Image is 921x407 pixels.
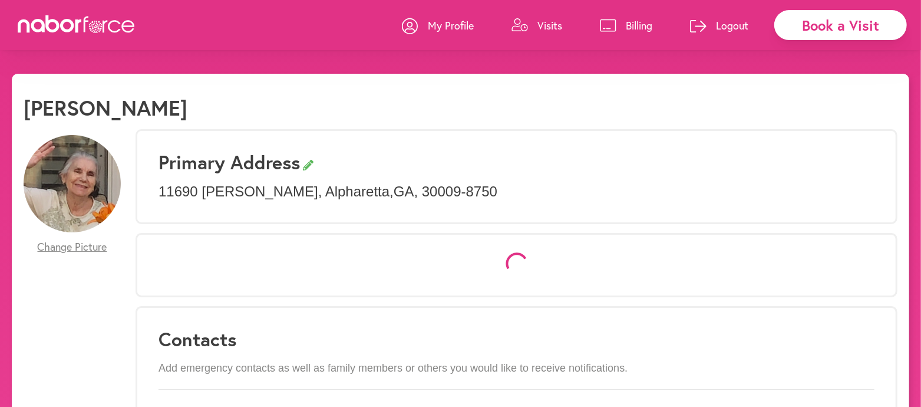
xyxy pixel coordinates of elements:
div: Book a Visit [774,10,907,40]
a: Visits [511,8,562,43]
p: Add emergency contacts as well as family members or others you would like to receive notifications. [159,362,874,375]
a: Billing [600,8,652,43]
h3: Primary Address [159,151,874,173]
h3: Contacts [159,328,874,350]
p: Visits [537,18,562,32]
img: lLx1PYViTfqQPzsPUf0E [24,135,121,232]
a: Logout [690,8,748,43]
a: My Profile [402,8,474,43]
p: My Profile [428,18,474,32]
p: Billing [626,18,652,32]
p: Logout [716,18,748,32]
p: 11690 [PERSON_NAME] , Alpharetta , GA , 30009-8750 [159,183,874,201]
h1: [PERSON_NAME] [24,95,187,120]
span: Change Picture [38,241,107,254]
